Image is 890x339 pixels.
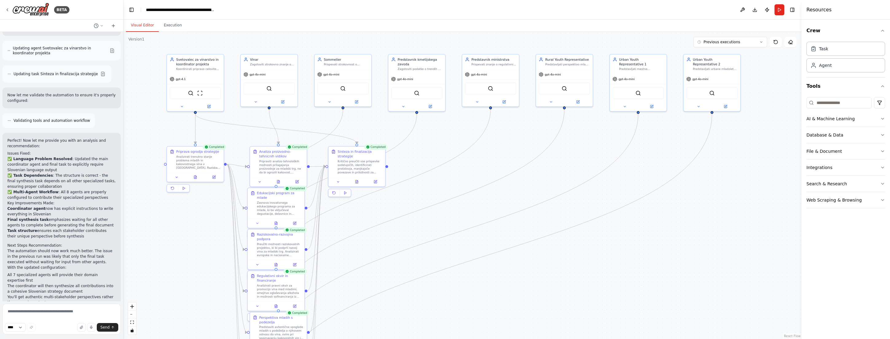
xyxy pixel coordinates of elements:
li: The coordinator will then synthesize all contributions into a cohesive Slovenian strategy document [7,283,116,294]
h4: Resources [806,6,832,13]
strong: Coordinator agent [7,206,45,211]
div: CompletedRaziskovalno-razvojna podporaPreučiti možnosti raziskovalnih projektov, ki bi podprli ra... [247,229,305,282]
button: Hide left sidebar [127,6,136,14]
button: Open in side panel [343,99,370,105]
img: SerperDevTool [266,86,272,91]
div: CompletedAnaliza proizvodno-tehnicnih vidikovPripraviti analizo tehnoloških možnosti prilagajanja... [249,146,307,199]
button: Hide right sidebar [788,6,797,14]
strong: ✅ Task Dependencies [7,173,53,178]
button: View output [347,179,367,185]
button: Click to speak your automation idea [87,323,96,332]
div: Svetovalec za vinarstvo in koordinator projektaKoordinirati pripravo celovite strategije za rešav... [167,54,224,112]
button: Web Scraping & Browsing [806,192,885,208]
div: Urban Youth Representative 1 [619,57,664,66]
button: View output [266,303,286,309]
img: SerperDevTool [562,86,567,91]
span: Updating agent Svetovalec za vinarstvo in koordinator projekta [13,46,107,56]
span: gpt-4o-mini [545,73,561,76]
g: Edge from 0903f377-5649-41aa-ae0b-6ab27b9c41d1 to b8968b38-a09d-4168-bdf9-1c60e3703e52 [193,114,359,144]
p: Perfect! Now let me provide you with an analysis and recommendation: [7,138,116,149]
div: Task [819,46,828,52]
g: Edge from 91be2e07-5290-4b6f-a1f1-9b9842cdb530 to b8968b38-a09d-4168-bdf9-1c60e3703e52 [308,164,326,293]
div: Predstavnik kmetijskega zavoda [398,57,442,66]
button: View output [266,221,286,226]
nav: breadcrumb [146,7,215,13]
div: Completed [286,310,309,316]
g: Edge from 5237f443-814a-43c8-af44-d49448692de5 to 5ffa4c27-c0b7-4fc4-88bf-adc4df75b347 [274,109,345,185]
p: The automation should now work much better. The issue in the previous run was likely that only th... [7,248,116,270]
button: Switch to previous chat [91,22,106,29]
div: Predstavljati mestne mladoletne pivce, ki pijejo poceni vino ob vikendih. Pojasniti, kaj jih priv... [619,67,664,71]
img: SerperDevTool [340,86,346,91]
img: ScrapeWebsiteTool [197,91,203,96]
button: Open in side panel [287,262,303,268]
button: File & Document [806,143,885,159]
div: CompletedSinteza in finalizacija strategijeKritično preučiti vse prispevke sodelujočih, identific... [328,146,386,199]
button: Open in side panel [206,175,222,180]
button: Improve this prompt [27,323,36,332]
button: Open in side panel [639,104,665,109]
div: Priprava ogrodja strategije [176,149,219,154]
button: zoom out [128,310,136,318]
span: gpt-4.1 [176,77,186,81]
h2: Key Improvements Made: [7,200,116,206]
div: Koordinirati pripravo celovite strategije za rešavanje problema, da mladi ne cenijo kakovostnih v... [176,67,221,71]
div: Rural Youth Representative [545,57,590,62]
div: Completed [283,227,307,233]
div: AI & Machine Learning [806,116,855,122]
div: Predstavnik ministrstvaPrispevati znanje o regulativni in politični plati vinske industrije, drža... [462,54,519,107]
div: Zasnova inovativnega edukacijskega programa za mlade, ki bo vključeval degustacije, delavnice in ... [257,201,302,216]
button: Open in side panel [289,179,305,185]
span: Validating tools and automation workflow [14,118,90,123]
div: Raziskovalno-razvojna podpora [257,232,302,241]
button: fit view [128,318,136,326]
div: Analizirati trenutno stanje problema mladih in kakovostnega vina v [GEOGRAPHIC_DATA]. Raziskati u... [176,155,221,170]
p: Now let me validate the automation to ensure it's properly configured: [7,92,116,103]
button: zoom in [128,302,136,310]
button: Open in side panel [491,99,517,105]
div: Vinar [250,57,295,62]
div: Crew [806,39,885,77]
a: React Flow attribution [784,334,801,338]
button: Open in side panel [565,99,591,105]
span: gpt-4o-mini [692,77,708,81]
img: SerperDevTool [709,91,715,96]
div: Sommelier [324,57,369,62]
div: Pripraviti analizo tehnoloških možnosti prilagajanja proizvodnje za mladski trg, ne da bi ogrozil... [259,160,304,174]
div: Preučiti možnosti raziskovalnih projektov, ki bi podprli razvoj vina za mladski trg. Analizirati ... [257,242,302,257]
div: Analizirati pravni okvir za promocijo vina med mladimi, omejitve oglaševanja alkohola in možnosti... [257,284,302,299]
div: Urban Youth Representative 1Predstavljati mestne mladoletne pivce, ki pijejo poceni vino ob viken... [609,54,667,112]
button: Start a new chat [108,22,118,29]
li: All 7 specialized agents will provide their domain expertise first [7,272,116,283]
strong: ✅ Multi-Agent Workflow [7,190,58,194]
button: Database & Data [806,127,885,143]
img: SerperDevTool [188,91,194,96]
div: Rural Youth RepresentativePredstavljati perspektivo mladih s podeželja, njihove navade pitja, dos... [535,54,593,107]
div: BETA [54,6,69,13]
p: : All 8 agents are properly configured to contribute their specialized perspectives [7,189,116,200]
div: Search & Research [806,181,847,187]
h2: Next Steps Recommendation: [7,243,116,248]
span: Previous executions [704,40,740,44]
g: Edge from 6ec8b1a0-4f2c-4d81-a9b3-9396b1c58cf0 to aed4fb22-c633-4eed-adc6-66c72bad67d4 [267,109,281,144]
button: Crew [806,22,885,39]
button: Open in side panel [417,104,443,109]
div: Tools [806,95,885,213]
span: gpt-4o-mini [323,73,339,76]
button: Integrations [806,160,885,175]
div: Prispevati strokovnost o degustaciji, opisovanju vin in edukacijskih pristopih za učenje mladih o... [324,63,369,66]
span: gpt-4o-mini [471,73,487,76]
button: Open in side panel [367,179,383,185]
button: View output [269,179,288,185]
button: Visual Editor [126,19,159,32]
g: Edge from aed4fb22-c633-4eed-adc6-66c72bad67d4 to b8968b38-a09d-4168-bdf9-1c60e3703e52 [310,164,325,169]
button: Open in side panel [287,221,303,226]
div: CompletedPriprava ogrodja strategijeAnalizirati trenutno stanje problema mladih in kakovostnega v... [167,146,224,194]
div: Completed [364,144,387,150]
g: Edge from 7dd3ace1-868d-4052-9849-f997a75648c0 to 5ffa4c27-c0b7-4fc4-88bf-adc4df75b347 [227,162,245,210]
button: AI & Machine Learning [806,111,885,127]
button: Tools [806,78,885,95]
div: Kritično preučiti vse prispevke sodelujočih, identificirati protislovja, manjkajoče povezave in p... [338,160,382,174]
strong: ✅ Language Problem Resolved [7,157,73,161]
div: Predstavnik kmetijskega zavodaZagotoviti podatke o trendih v kmetijski proizvodnji, podpornih she... [388,54,446,112]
